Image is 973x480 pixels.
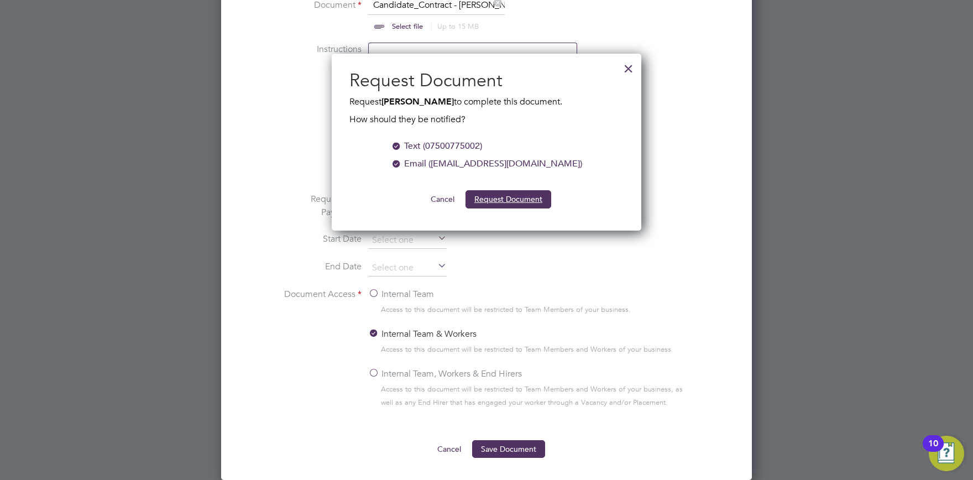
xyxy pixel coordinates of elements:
[279,288,362,418] label: Document Access
[279,232,362,247] label: Start Date
[928,444,938,458] div: 10
[368,367,522,380] label: Internal Team, Workers & End Hirers
[349,108,624,126] div: How should they be notified?
[368,260,447,276] input: Select one
[368,288,434,301] label: Internal Team
[279,192,362,219] label: Required For Payment
[404,157,582,170] div: Email ([EMAIL_ADDRESS][DOMAIN_NAME])
[279,260,362,274] label: End Date
[349,95,624,126] div: Request to complete this document.
[472,440,545,458] button: Save Document
[368,327,477,341] label: Internal Team & Workers
[279,43,362,134] label: Instructions
[368,232,447,249] input: Select one
[381,343,673,356] span: Access to this document will be restricted to Team Members and Workers of your business.
[428,440,470,458] button: Cancel
[349,69,624,92] h2: Request Document
[465,190,551,208] button: Request Document
[381,303,631,316] span: Access to this document will be restricted to Team Members of your business.
[404,139,482,153] div: Text (07500775002)
[381,96,454,107] b: [PERSON_NAME]
[422,190,463,208] button: Cancel
[929,436,964,471] button: Open Resource Center, 10 new notifications
[381,383,694,409] span: Access to this document will be restricted to Team Members and Workers of your business, as well ...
